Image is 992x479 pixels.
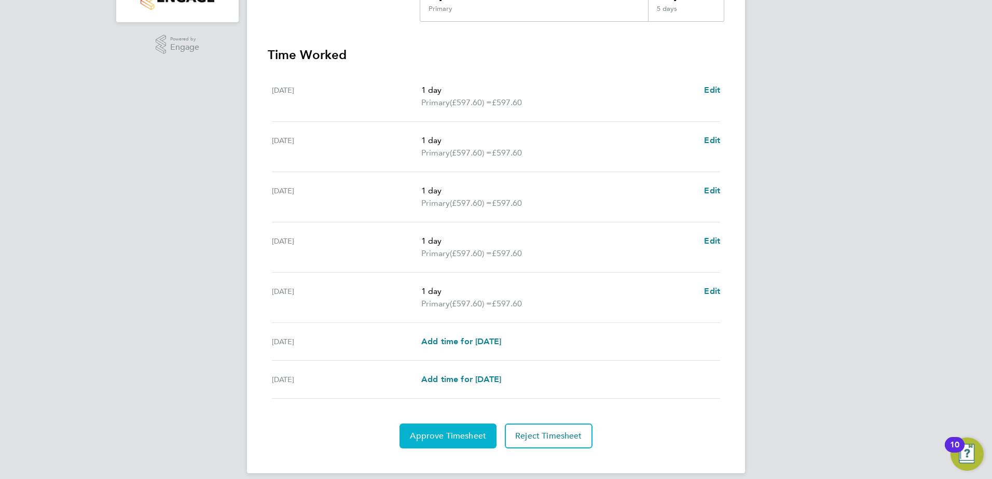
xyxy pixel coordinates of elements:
span: Edit [704,286,720,296]
span: (£597.60) = [450,198,492,208]
span: Primary [421,147,450,159]
div: [DATE] [272,335,421,348]
p: 1 day [421,134,696,147]
div: 10 [950,445,959,458]
span: Add time for [DATE] [421,336,501,346]
div: [DATE] [272,185,421,209]
span: Edit [704,186,720,195]
span: Primary [421,96,450,109]
span: (£597.60) = [450,97,492,107]
a: Powered byEngage [156,35,200,54]
span: (£597.60) = [450,299,492,308]
div: [DATE] [272,134,421,159]
span: £597.60 [492,148,522,158]
span: Add time for [DATE] [421,374,501,384]
span: Primary [421,298,450,310]
a: Edit [704,185,720,197]
span: £597.60 [492,248,522,258]
span: £597.60 [492,198,522,208]
div: [DATE] [272,235,421,260]
span: Edit [704,236,720,246]
p: 1 day [421,285,696,298]
button: Open Resource Center, 10 new notifications [950,438,984,471]
span: Primary [421,247,450,260]
button: Reject Timesheet [505,424,593,448]
p: 1 day [421,185,696,197]
p: 1 day [421,235,696,247]
div: [DATE] [272,373,421,386]
span: Engage [170,43,199,52]
span: Approve Timesheet [410,431,486,441]
span: (£597.60) = [450,148,492,158]
a: Edit [704,235,720,247]
button: Approve Timesheet [399,424,497,448]
a: Add time for [DATE] [421,335,501,348]
a: Edit [704,134,720,147]
h3: Time Worked [268,47,724,63]
div: [DATE] [272,84,421,109]
a: Edit [704,285,720,298]
p: 1 day [421,84,696,96]
div: 5 days [648,5,724,21]
span: £597.60 [492,97,522,107]
span: Reject Timesheet [515,431,582,441]
a: Edit [704,84,720,96]
span: £597.60 [492,299,522,308]
span: Primary [421,197,450,209]
div: [DATE] [272,285,421,310]
span: Edit [704,135,720,145]
span: Edit [704,85,720,95]
span: (£597.60) = [450,248,492,258]
div: Primary [429,5,452,13]
a: Add time for [DATE] [421,373,501,386]
span: Powered by [170,35,199,44]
